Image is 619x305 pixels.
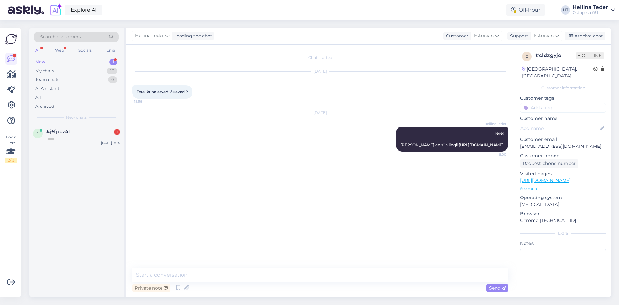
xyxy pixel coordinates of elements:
div: Private note [132,284,170,292]
p: See more ... [520,186,606,192]
span: Estonian [534,32,554,39]
div: [GEOGRAPHIC_DATA], [GEOGRAPHIC_DATA] [522,66,593,79]
div: 1 [114,129,120,135]
div: 2 / 3 [5,158,17,163]
div: 0 [108,76,117,83]
div: Support [507,33,528,39]
div: Customer [443,33,468,39]
div: AI Assistant [35,86,59,92]
span: Heliina Teder [135,32,164,39]
p: Visited pages [520,170,606,177]
span: Tere, kuna arved jõuavad ? [137,89,188,94]
div: New [35,59,45,65]
p: Notes [520,240,606,247]
p: Customer name [520,115,606,122]
div: Ostupesa OÜ [573,10,608,15]
span: Offline [576,52,604,59]
div: 1 [109,59,117,65]
span: #j6fpuz4l [46,129,70,135]
div: leading the chat [173,33,212,39]
span: Send [489,285,506,291]
div: Socials [77,46,93,55]
div: # cldzgyjo [535,52,576,59]
p: Chrome [TECHNICAL_ID] [520,217,606,224]
p: [EMAIL_ADDRESS][DOMAIN_NAME] [520,143,606,150]
p: Customer email [520,136,606,143]
div: Customer information [520,85,606,91]
p: Customer phone [520,152,606,159]
p: Browser [520,210,606,217]
div: Look Here [5,134,17,163]
span: c [526,54,528,59]
div: Web [54,46,65,55]
span: 18:56 [134,99,158,104]
span: Heliina Teder [482,121,506,126]
span: New chats [66,115,87,120]
img: explore-ai [49,3,63,17]
span: Search customers [40,34,81,40]
div: [DATE] [132,110,508,116]
div: Email [105,46,119,55]
div: Archive chat [565,32,605,40]
img: Askly Logo [5,33,17,45]
span: 8:00 [482,152,506,157]
div: All [34,46,42,55]
div: Archived [35,103,54,110]
span: Estonian [474,32,494,39]
div: Extra [520,230,606,236]
a: Heliina TederOstupesa OÜ [573,5,615,15]
div: All [35,94,41,101]
input: Add name [520,125,599,132]
div: Team chats [35,76,59,83]
a: [URL][DOMAIN_NAME] [520,178,571,183]
a: Explore AI [65,5,102,15]
p: [MEDICAL_DATA] [520,201,606,208]
div: HT [561,5,570,15]
div: Off-hour [506,4,545,16]
div: 17 [107,68,117,74]
div: Heliina Teder [573,5,608,10]
p: Operating system [520,194,606,201]
span: j [37,131,39,136]
div: Chat started [132,55,508,61]
p: Customer tags [520,95,606,102]
div: [DATE] [132,68,508,74]
input: Add a tag [520,103,606,113]
div: [DATE] 9:04 [101,140,120,145]
a: [URL][DOMAIN_NAME] [459,142,504,147]
div: My chats [35,68,54,74]
div: Request phone number [520,159,578,168]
